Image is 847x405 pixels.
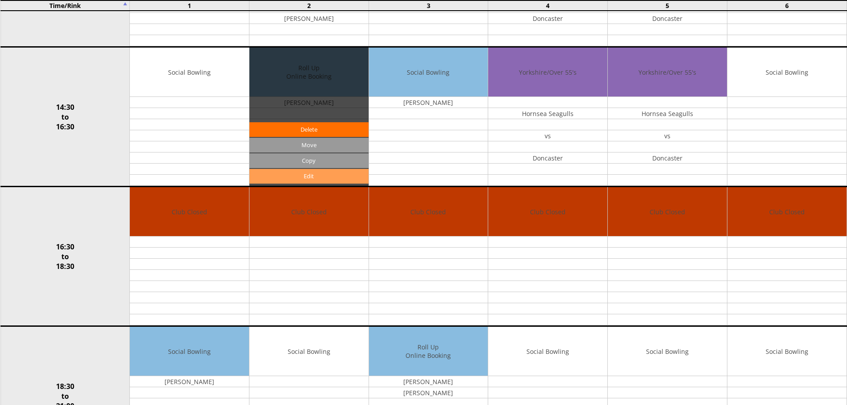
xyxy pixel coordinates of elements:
td: vs [608,130,727,141]
td: 5 [608,0,727,11]
td: 2 [249,0,369,11]
td: Club Closed [369,187,488,237]
td: Hornsea Seagulls [608,108,727,119]
td: Doncaster [608,13,727,24]
td: Social Bowling [488,327,607,376]
td: 1 [130,0,249,11]
td: Yorkshire/Over 55's [608,48,727,97]
td: Social Bowling [608,327,727,376]
td: Time/Rink [0,0,130,11]
td: [PERSON_NAME] [369,376,488,387]
td: 3 [369,0,488,11]
td: Social Bowling [727,327,847,376]
td: Club Closed [488,187,607,237]
td: Doncaster [488,152,607,164]
td: 6 [727,0,847,11]
td: Club Closed [608,187,727,237]
td: Social Bowling [369,48,488,97]
td: [PERSON_NAME] [130,376,249,387]
td: 14:30 to 16:30 [0,47,130,187]
td: Club Closed [130,187,249,237]
td: Doncaster [488,13,607,24]
td: Club Closed [249,187,369,237]
td: Roll Up Online Booking [369,327,488,376]
a: Delete [249,122,369,137]
td: Club Closed [727,187,847,237]
td: [PERSON_NAME] [369,387,488,398]
a: Edit [249,169,369,184]
td: 16:30 to 18:30 [0,187,130,326]
td: [PERSON_NAME] [249,13,369,24]
td: Social Bowling [130,327,249,376]
td: Hornsea Seagulls [488,108,607,119]
td: Doncaster [608,152,727,164]
td: [PERSON_NAME] [369,97,488,108]
input: Copy [249,153,369,168]
input: Move [249,138,369,152]
td: vs [488,130,607,141]
td: Yorkshire/Over 55's [488,48,607,97]
td: Social Bowling [249,327,369,376]
td: Social Bowling [727,48,847,97]
td: 4 [488,0,608,11]
td: Social Bowling [130,48,249,97]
